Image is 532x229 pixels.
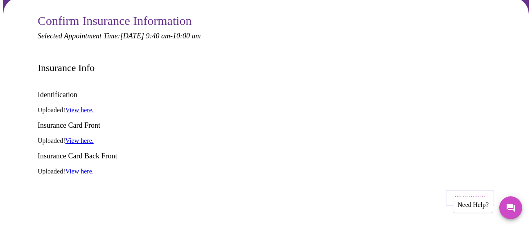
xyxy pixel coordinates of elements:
h3: Insurance Card Back Front [38,152,494,160]
p: Uploaded! [38,107,494,114]
a: View here. [65,168,94,175]
em: Selected Appointment Time: [DATE] 9:40 am - 10:00 am [38,32,201,40]
p: Uploaded! [38,168,494,175]
h3: Confirm Insurance Information [38,14,494,28]
a: View here. [65,107,94,113]
div: Need Help? [453,197,493,213]
h3: Insurance Info [38,62,95,73]
span: Previous [455,193,485,203]
button: Messages [499,196,522,219]
h3: Insurance Card Front [38,121,494,130]
p: Uploaded! [38,137,494,145]
h3: Identification [38,91,494,99]
button: Previous [446,190,494,206]
a: View here. [65,137,94,144]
